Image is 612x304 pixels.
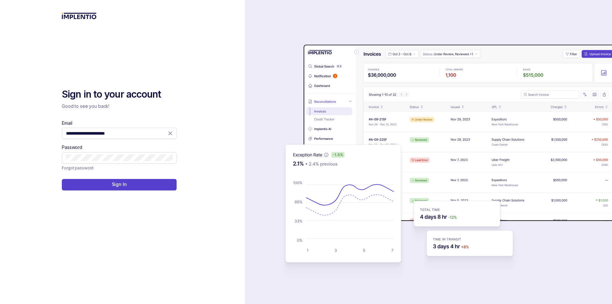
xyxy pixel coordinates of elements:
[62,103,177,109] p: Good to see you back!
[62,144,82,151] label: Password
[62,13,97,19] img: logo
[62,165,93,171] a: Link Forgot password
[62,165,93,171] p: Forgot password
[62,120,72,126] label: Email
[62,179,177,190] button: Sign In
[62,88,177,101] h2: Sign in to your account
[112,181,127,188] p: Sign In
